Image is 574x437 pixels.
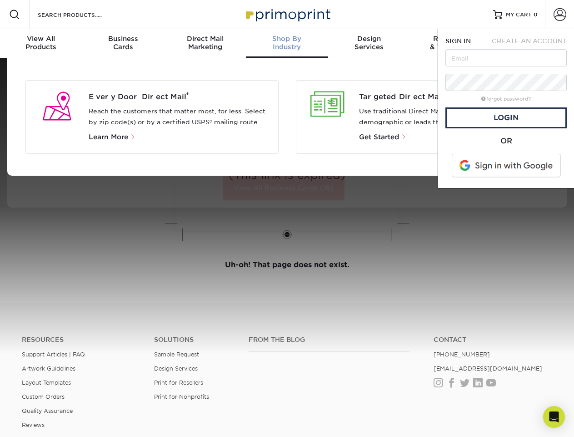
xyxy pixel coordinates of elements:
[445,49,567,66] input: Email
[154,365,198,372] a: Design Services
[410,29,492,58] a: Resources& Templates
[82,35,164,51] div: Cards
[410,35,492,43] span: Resources
[164,35,246,43] span: Direct Mail
[164,35,246,51] div: Marketing
[246,29,328,58] a: Shop ByIndustry
[445,37,471,45] span: SIGN IN
[82,29,164,58] a: BusinessCards
[410,35,492,51] div: & Templates
[543,406,565,428] div: Open Intercom Messenger
[154,351,199,358] a: Sample Request
[445,107,567,128] a: Login
[82,35,164,43] span: Business
[434,351,490,358] a: [PHONE_NUMBER]
[328,35,410,43] span: Design
[22,365,75,372] a: Artwork Guidelines
[445,136,567,147] div: OR
[434,365,542,372] a: [EMAIL_ADDRESS][DOMAIN_NAME]
[534,11,538,18] span: 0
[328,29,410,58] a: DesignServices
[22,351,85,358] a: Support Articles | FAQ
[328,35,410,51] div: Services
[242,5,333,24] img: Primoprint
[492,37,567,45] span: CREATE AN ACCOUNT
[506,11,532,19] span: MY CART
[481,96,531,102] a: forgot password?
[246,35,328,51] div: Industry
[164,29,246,58] a: Direct MailMarketing
[246,35,328,43] span: Shop By
[37,9,125,20] input: SEARCH PRODUCTS.....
